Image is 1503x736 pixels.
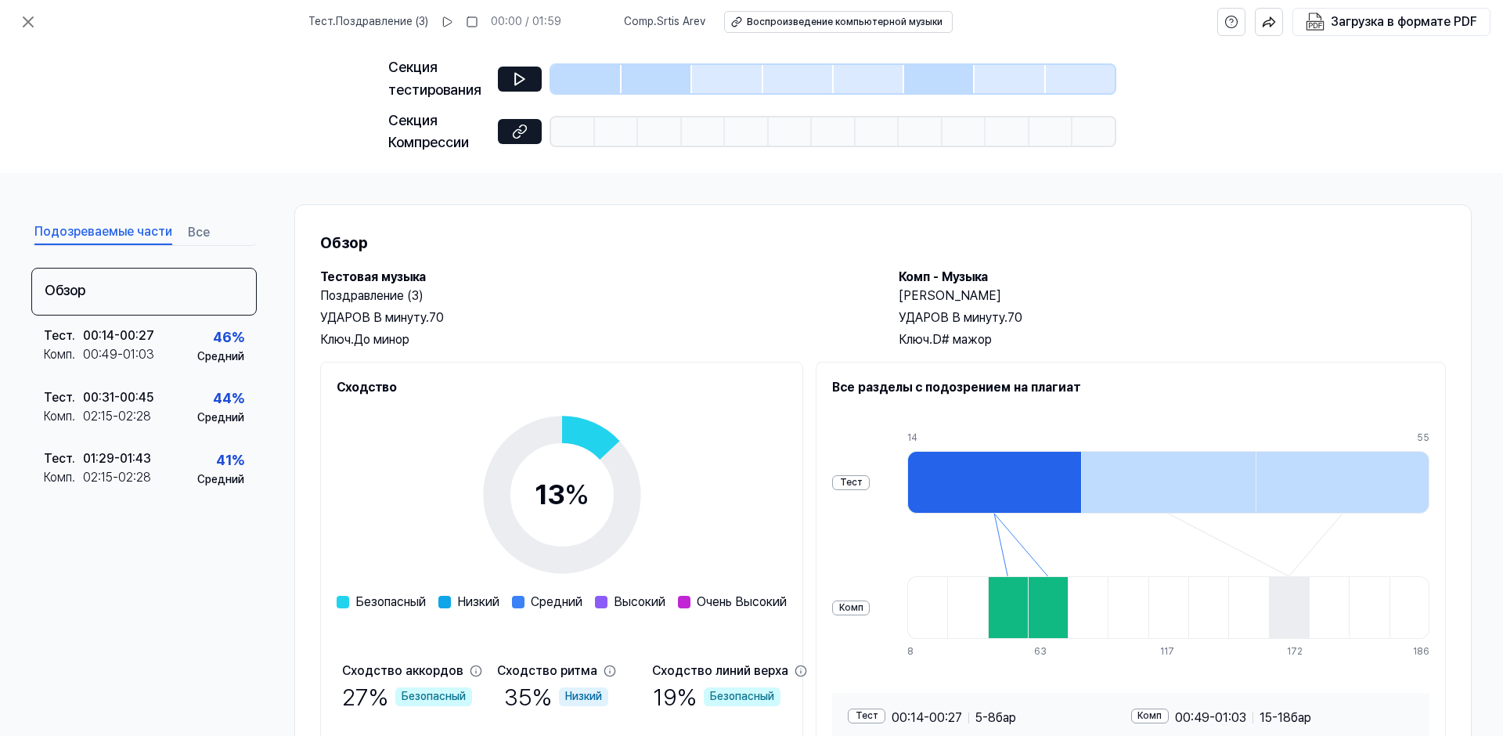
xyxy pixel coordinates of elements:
[320,288,424,303] ya-tr-span: Поздравление (3)
[1287,645,1327,658] div: 172
[614,594,665,609] ya-tr-span: Высокий
[355,594,426,609] ya-tr-span: Безопасный
[34,222,172,241] ya-tr-span: Подозреваемые части
[320,269,426,284] ya-tr-span: Тестовая музыка
[832,380,1080,395] ya-tr-span: Все разделы с подозрением на плагиат
[44,470,72,485] ya-tr-span: Комп
[333,15,336,27] ya-tr-span: .
[1331,14,1477,29] ya-tr-span: Загрузка в формате PDF
[354,332,409,347] ya-tr-span: До минор
[83,449,151,468] div: 01:29 - 01:43
[72,347,75,362] ya-tr-span: .
[899,310,1007,325] ya-tr-span: УДАРОВ В минуту.
[342,680,472,713] div: 27 %
[899,332,932,347] ya-tr-span: Ключ.
[1260,710,1272,725] ya-tr-span: 15
[72,451,75,466] ya-tr-span: .
[1278,710,1291,725] ya-tr-span: 18
[1306,13,1325,31] img: Загрузка в формате PDF
[188,223,210,242] ya-tr-span: Все
[899,269,988,284] ya-tr-span: Комп - Музыка
[45,282,85,298] ya-tr-span: Обзор
[624,15,654,27] ya-tr-span: Comp
[535,474,589,516] div: 13
[1303,9,1480,35] button: Загрузка в формате PDF
[320,332,354,347] ya-tr-span: Ключ.
[44,390,72,405] ya-tr-span: Тест
[72,390,75,405] ya-tr-span: .
[83,388,153,407] div: 00:31 - 00:45
[1131,709,1169,723] div: Комп
[697,594,787,609] ya-tr-span: Очень Высокий
[429,310,444,325] ya-tr-span: 70
[1272,710,1278,725] ya-tr-span: -
[504,680,608,713] div: 35 %
[44,347,72,362] ya-tr-span: Комп
[342,663,463,678] ya-tr-span: Сходство аккордов
[996,710,1016,725] ya-tr-span: бар
[320,233,368,252] ya-tr-span: Обзор
[653,680,780,713] div: 19 %
[907,431,1081,445] div: 14
[1007,310,1022,325] ya-tr-span: 70
[892,709,962,727] span: 00:14 - 00:27
[710,689,774,705] ya-tr-span: Безопасный
[1413,645,1429,658] div: 186
[1224,14,1238,30] svg: help
[1160,645,1200,658] div: 117
[1034,645,1074,658] div: 63
[83,327,154,345] div: 00:14 - 00:27
[83,407,151,426] div: 02:15 - 02:28
[975,710,982,725] ya-tr-span: 5
[388,112,469,151] ya-tr-span: Секция Компрессии
[1175,709,1246,727] span: 00:49 - 01:03
[83,345,154,364] div: 00:49 - 01:03
[197,473,244,485] ya-tr-span: Средний
[982,710,988,725] ya-tr-span: -
[1417,431,1429,445] div: 55
[848,709,885,723] div: Тест
[72,328,75,343] ya-tr-span: .
[337,380,397,395] ya-tr-span: Сходство
[197,411,244,424] ya-tr-span: Средний
[932,332,992,347] ya-tr-span: D# мажор
[216,449,244,472] div: 41 %
[840,476,863,489] ya-tr-span: Тест
[747,16,943,27] ya-tr-span: Воспроизведение компьютерной музыки
[336,15,428,27] ya-tr-span: Поздравление (3)
[497,663,597,678] ya-tr-span: Сходство ритма
[1291,710,1311,725] ya-tr-span: бар
[1217,8,1245,36] button: help
[1262,15,1276,29] img: Поделиться
[839,601,863,615] ya-tr-span: Комп
[988,710,996,725] ya-tr-span: 8
[654,15,657,27] ya-tr-span: .
[402,689,466,705] ya-tr-span: Безопасный
[657,15,705,27] ya-tr-span: Srtis Arev
[213,327,244,349] div: 46 %
[44,409,72,424] ya-tr-span: Комп
[308,15,333,27] ya-tr-span: Тест
[320,310,429,325] ya-tr-span: УДАРОВ В минуту.
[83,468,151,487] div: 02:15 - 02:28
[652,663,788,678] ya-tr-span: Сходство линий верха
[44,328,72,343] ya-tr-span: Тест
[564,478,589,511] span: %
[457,594,499,609] ya-tr-span: Низкий
[72,470,75,485] ya-tr-span: .
[388,59,481,98] ya-tr-span: Секция тестирования
[907,645,947,658] div: 8
[491,14,561,30] div: 00:00 / 01:59
[724,11,953,33] button: Воспроизведение компьютерной музыки
[213,388,244,410] div: 44 %
[565,689,602,705] ya-tr-span: Низкий
[197,350,244,363] ya-tr-span: Средний
[531,594,582,609] ya-tr-span: Средний
[899,288,1001,303] ya-tr-span: [PERSON_NAME]
[44,451,72,466] ya-tr-span: Тест
[72,409,75,424] ya-tr-span: .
